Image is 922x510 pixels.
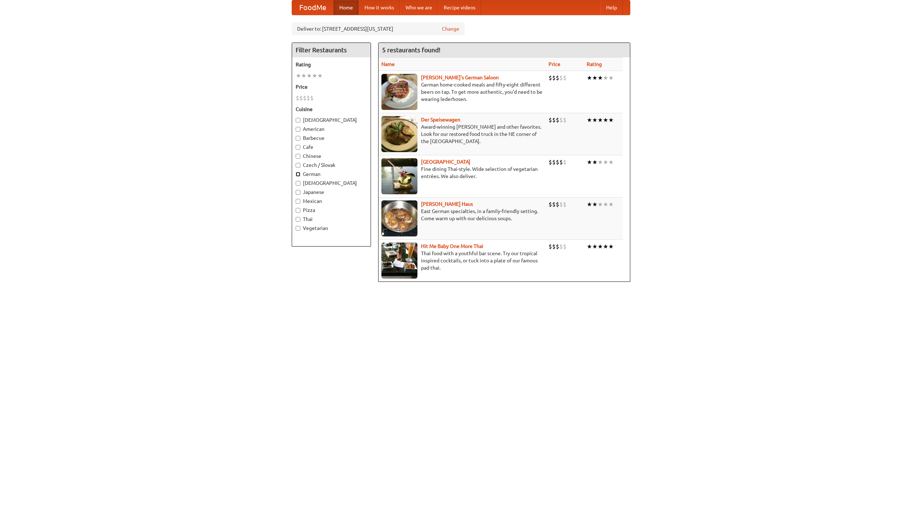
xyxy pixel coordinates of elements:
li: $ [549,200,552,208]
li: ★ [296,72,301,80]
li: ★ [603,158,608,166]
a: Hit Me Baby One More Thai [421,243,483,249]
li: $ [306,94,310,102]
li: $ [563,200,567,208]
li: $ [549,116,552,124]
input: Vegetarian [296,226,300,231]
a: Der Speisewagen [421,117,460,123]
li: $ [552,74,556,82]
h4: Filter Restaurants [292,43,371,57]
p: Thai food with a youthful bar scene. Try our tropical inspired cocktails, or tuck into a plate of... [381,250,543,271]
h5: Rating [296,61,367,68]
input: Chinese [296,154,300,159]
li: $ [556,116,559,124]
li: $ [563,74,567,82]
label: [DEMOGRAPHIC_DATA] [296,116,367,124]
a: Name [381,61,395,67]
li: $ [559,74,563,82]
li: $ [559,116,563,124]
a: Help [600,0,623,15]
a: [PERSON_NAME]'s German Saloon [421,75,499,80]
li: ★ [608,158,614,166]
li: $ [556,200,559,208]
li: ★ [592,200,597,208]
label: Czech / Slovak [296,161,367,169]
li: $ [549,243,552,250]
li: $ [556,158,559,166]
input: [DEMOGRAPHIC_DATA] [296,118,300,123]
li: ★ [587,74,592,82]
input: [DEMOGRAPHIC_DATA] [296,181,300,186]
div: Deliver to: [STREET_ADDRESS][US_STATE] [292,22,465,35]
p: Award-winning [PERSON_NAME] and other favorites. Look for our restored food truck in the NE corne... [381,123,543,145]
li: $ [552,200,556,208]
label: American [296,125,367,133]
li: ★ [597,243,603,250]
li: $ [559,200,563,208]
p: East German specialties, in a family-friendly setting. Come warm up with our delicious soups. [381,208,543,222]
label: Pizza [296,207,367,214]
li: ★ [587,243,592,250]
input: German [296,172,300,177]
li: ★ [608,116,614,124]
li: ★ [592,158,597,166]
li: $ [556,74,559,82]
ng-pluralize: 5 restaurants found! [382,46,440,53]
li: ★ [597,200,603,208]
img: kohlhaus.jpg [381,200,417,236]
li: ★ [597,158,603,166]
li: $ [310,94,314,102]
li: $ [296,94,299,102]
li: ★ [587,116,592,124]
li: $ [563,243,567,250]
li: ★ [592,116,597,124]
li: ★ [597,74,603,82]
li: ★ [587,200,592,208]
input: Thai [296,217,300,222]
a: [PERSON_NAME] Haus [421,201,473,207]
li: $ [559,243,563,250]
a: Who we are [400,0,438,15]
li: $ [563,116,567,124]
img: speisewagen.jpg [381,116,417,152]
li: ★ [312,72,317,80]
label: Barbecue [296,134,367,142]
img: satay.jpg [381,158,417,194]
a: How it works [359,0,400,15]
label: Mexican [296,198,367,205]
label: Chinese [296,152,367,160]
label: German [296,170,367,178]
li: $ [556,243,559,250]
li: ★ [317,72,323,80]
label: Japanese [296,189,367,196]
li: $ [549,158,552,166]
label: Cafe [296,143,367,151]
li: ★ [608,243,614,250]
li: $ [552,158,556,166]
li: $ [552,243,556,250]
li: ★ [306,72,312,80]
label: Thai [296,216,367,223]
h5: Price [296,83,367,90]
li: ★ [608,74,614,82]
label: Vegetarian [296,225,367,232]
a: Change [442,25,459,32]
a: Price [549,61,560,67]
a: FoodMe [292,0,334,15]
a: [GEOGRAPHIC_DATA] [421,159,470,165]
h5: Cuisine [296,106,367,113]
label: [DEMOGRAPHIC_DATA] [296,179,367,187]
a: Rating [587,61,602,67]
input: Cafe [296,145,300,150]
input: Pizza [296,208,300,213]
p: German home-cooked meals and fifty-eight different beers on tap. To get more authentic, you'd nee... [381,81,543,103]
img: esthers.jpg [381,74,417,110]
li: ★ [603,200,608,208]
a: Recipe videos [438,0,481,15]
p: Fine dining Thai-style. Wide selection of vegetarian entrées. We also deliver. [381,165,543,180]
